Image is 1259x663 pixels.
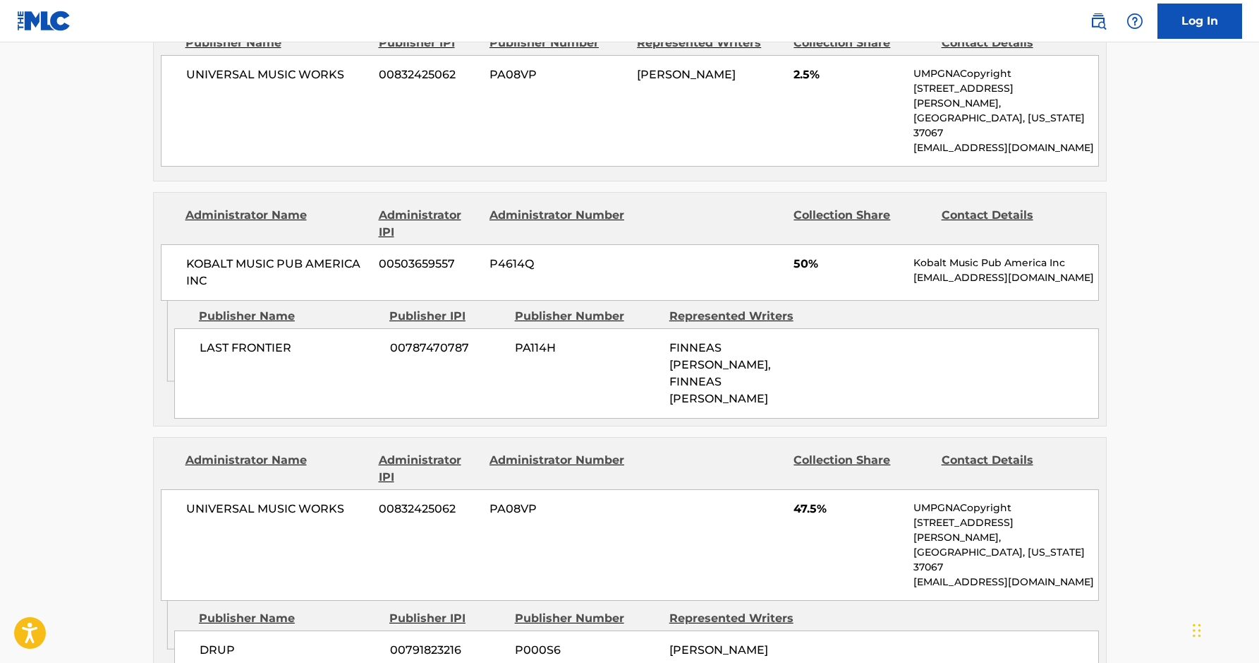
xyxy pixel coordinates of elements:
img: MLC Logo [17,11,71,31]
p: UMPGNACopyright [913,66,1097,81]
span: UNIVERSAL MUSIC WORKS [186,66,369,83]
span: DRUP [200,642,379,659]
span: 00832425062 [379,501,479,518]
span: 00791823216 [390,642,504,659]
span: KOBALT MUSIC PUB AMERICA INC [186,256,369,289]
iframe: Chat Widget [1188,595,1259,663]
a: Public Search [1084,7,1112,35]
div: Widget de chat [1188,595,1259,663]
span: 2.5% [793,66,903,83]
span: P000S6 [515,642,659,659]
span: LAST FRONTIER [200,340,379,357]
span: [PERSON_NAME] [637,68,736,81]
div: Administrator IPI [379,207,479,241]
p: [GEOGRAPHIC_DATA], [US_STATE] 37067 [913,545,1097,575]
div: Arrastrar [1193,609,1201,652]
div: Contact Details [942,207,1078,241]
span: FINNEAS [PERSON_NAME], FINNEAS [PERSON_NAME] [669,341,771,405]
span: 47.5% [793,501,903,518]
div: Help [1121,7,1149,35]
span: P4614Q [489,256,626,273]
span: 00503659557 [379,256,479,273]
div: Publisher IPI [389,610,504,627]
span: 00787470787 [390,340,504,357]
p: UMPGNACopyright [913,501,1097,515]
div: Contact Details [942,35,1078,52]
div: Administrator Name [185,207,368,241]
div: Publisher Name [185,35,368,52]
div: Collection Share [793,452,930,486]
div: Administrator IPI [379,452,479,486]
div: Publisher Number [515,610,659,627]
a: Log In [1157,4,1242,39]
div: Publisher Name [199,610,379,627]
p: [STREET_ADDRESS][PERSON_NAME], [913,515,1097,545]
span: 00832425062 [379,66,479,83]
p: [EMAIL_ADDRESS][DOMAIN_NAME] [913,141,1097,155]
div: Collection Share [793,35,930,52]
p: Kobalt Music Pub America Inc [913,256,1097,270]
div: Publisher Number [489,35,626,52]
div: Administrator Number [489,452,626,486]
div: Publisher Number [515,308,659,325]
span: PA08VP [489,66,626,83]
span: UNIVERSAL MUSIC WORKS [186,501,369,518]
p: [GEOGRAPHIC_DATA], [US_STATE] 37067 [913,111,1097,141]
span: PA114H [515,340,659,357]
span: [PERSON_NAME] [669,643,768,657]
div: Publisher Name [199,308,379,325]
div: Represented Writers [637,35,783,52]
p: [STREET_ADDRESS][PERSON_NAME], [913,81,1097,111]
p: [EMAIL_ADDRESS][DOMAIN_NAME] [913,270,1097,285]
div: Administrator Name [185,452,368,486]
span: PA08VP [489,501,626,518]
div: Administrator Number [489,207,626,241]
div: Collection Share [793,207,930,241]
div: Publisher IPI [379,35,479,52]
div: Represented Writers [669,610,813,627]
p: [EMAIL_ADDRESS][DOMAIN_NAME] [913,575,1097,590]
img: help [1126,13,1143,30]
span: 50% [793,256,903,273]
div: Publisher IPI [389,308,504,325]
div: Contact Details [942,452,1078,486]
div: Represented Writers [669,308,813,325]
img: search [1090,13,1107,30]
